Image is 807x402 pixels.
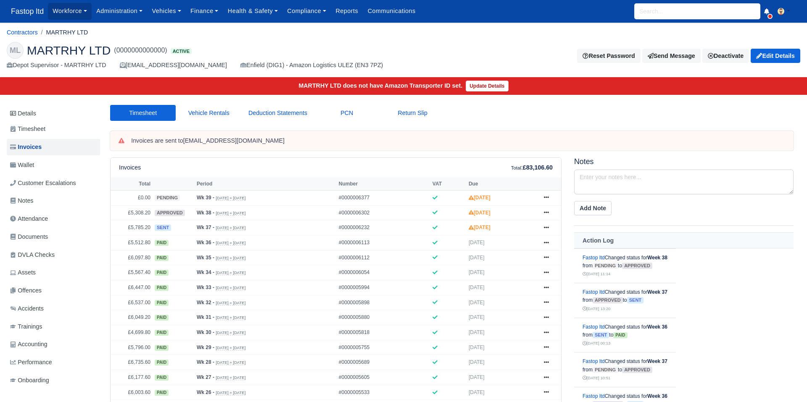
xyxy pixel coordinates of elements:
a: Timesheet [110,105,176,121]
td: £5,308.20 [111,205,153,220]
h5: Notes [574,157,794,166]
small: [DATE] » [DATE] [216,360,245,365]
a: Communications [363,3,420,19]
td: #0000005818 [337,325,430,340]
td: £6,447.00 [111,280,153,295]
span: [DATE] [469,389,485,395]
span: [DATE] [469,329,485,335]
td: #0000005689 [337,355,430,370]
a: Notes [7,193,100,209]
span: paid [155,375,169,381]
a: Compliance [282,3,331,19]
a: Return Slip [380,105,446,121]
span: Invoices [10,142,42,152]
small: [DATE] » [DATE] [216,315,245,320]
a: Onboarding [7,372,100,389]
strong: Wk 39 - [197,195,214,201]
th: Action Log [574,233,794,248]
td: Changed status for from to [574,318,676,352]
a: Fastop ltd [583,324,605,330]
td: #0000006377 [337,191,430,206]
strong: [DATE] [469,195,491,201]
span: paid [155,240,169,246]
span: (0000000000000) [114,45,167,55]
span: paid [155,345,169,351]
h6: Invoices [119,164,141,171]
span: Timesheet [10,124,45,134]
span: paid [613,332,627,338]
span: pending [593,367,618,373]
a: PCN [314,105,380,121]
div: Enfield (DIG1) - Amazon Logistics ULEZ (EN3 7PZ) [240,60,383,70]
a: Accidents [7,300,100,317]
td: #0000006112 [337,250,430,265]
strong: Wk 34 - [197,269,214,275]
td: #0000006054 [337,265,430,280]
th: Due [467,178,536,190]
strong: Week 36 [647,393,667,399]
a: Fastop ltd [583,393,605,399]
td: #0000005533 [337,385,430,400]
td: £5,796.00 [111,340,153,355]
strong: [DATE] [469,210,491,216]
small: [DATE] » [DATE] [216,330,245,335]
a: Timesheet [7,121,100,137]
a: Update Details [466,81,508,91]
td: £6,097.80 [111,250,153,265]
small: [DATE] » [DATE] [216,256,245,261]
strong: Wk 29 - [197,345,214,350]
strong: Wk 30 - [197,329,214,335]
span: [DATE] [469,374,485,380]
th: VAT [430,178,467,190]
th: Total [111,178,153,190]
div: : [511,163,553,172]
a: Assets [7,264,100,281]
strong: Week 37 [647,358,667,364]
a: Accounting [7,336,100,352]
span: approved [155,210,185,216]
span: [DATE] [469,269,485,275]
a: Workforce [48,3,92,19]
td: £5,785.20 [111,220,153,235]
div: Depot Supervisor - MARTRHY LTD [7,60,106,70]
small: [DATE] » [DATE] [216,196,245,201]
a: Edit Details [751,49,800,63]
span: [DATE] [469,300,485,305]
small: [DATE] » [DATE] [216,211,245,216]
a: Fastop ltd [7,3,48,20]
span: [DATE] [469,285,485,290]
td: £4,699.80 [111,325,153,340]
strong: Wk 32 - [197,300,214,305]
td: #0000005605 [337,370,430,385]
strong: Wk 27 - [197,374,214,380]
small: Total [511,165,521,170]
span: [DATE] [469,345,485,350]
strong: Wk 33 - [197,285,214,290]
div: Invoices are sent to [131,137,785,145]
a: Administration [92,3,147,19]
span: sent [155,224,171,231]
span: Trainings [10,322,42,332]
a: Finance [186,3,223,19]
strong: Wk 37 - [197,224,214,230]
span: Wallet [10,160,34,170]
td: #0000006232 [337,220,430,235]
a: Invoices [7,139,100,155]
small: [DATE] » [DATE] [216,390,245,395]
a: Offences [7,282,100,299]
li: MARTRHY LTD [38,28,88,37]
span: Onboarding [10,376,49,385]
td: £6,049.20 [111,310,153,325]
span: Notes [10,196,33,206]
td: £6,003.60 [111,385,153,400]
span: [DATE] [469,240,485,245]
span: DVLA Checks [10,250,55,260]
span: Offences [10,286,42,295]
strong: Wk 31 - [197,314,214,320]
td: #0000005755 [337,340,430,355]
a: Fastop ltd [583,255,605,261]
a: Trainings [7,318,100,335]
small: [DATE] » [DATE] [216,240,245,245]
td: #0000005880 [337,310,430,325]
a: Send Message [642,49,701,63]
